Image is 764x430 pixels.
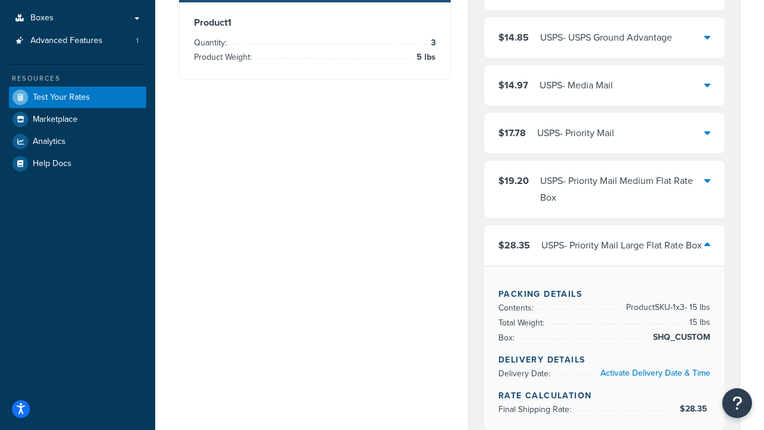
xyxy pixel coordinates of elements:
[9,109,146,130] a: Marketplace
[498,78,528,92] span: $14.97
[414,50,436,64] span: 5 lbs
[498,288,710,300] h4: Packing Details
[30,13,54,23] span: Boxes
[33,137,66,147] span: Analytics
[540,77,613,94] div: USPS - Media Mail
[194,51,255,63] span: Product Weight:
[680,403,710,415] span: $28.35
[498,30,529,44] span: $14.85
[30,36,103,46] span: Advanced Features
[498,403,574,416] span: Final Shipping Rate:
[194,17,436,29] h3: Product 1
[498,238,530,252] span: $28.35
[9,73,146,84] div: Resources
[537,125,614,142] div: USPS - Priority Mail
[623,300,710,315] span: Product SKU-1 x 3 - 15 lbs
[498,367,553,380] span: Delivery Date:
[136,36,138,46] span: 1
[498,331,517,344] span: Box:
[722,388,752,418] button: Open Resource Center
[33,93,90,103] span: Test Your Rates
[428,36,436,50] span: 3
[498,302,537,314] span: Contents:
[686,315,710,330] span: 15 lbs
[9,153,146,174] a: Help Docs
[600,367,710,379] a: Activate Delivery Date & Time
[498,174,529,188] span: $19.20
[33,159,72,169] span: Help Docs
[9,7,146,29] a: Boxes
[498,317,547,329] span: Total Weight:
[650,330,710,345] span: SHQ_CUSTOM
[194,36,230,49] span: Quantity:
[540,173,704,206] div: USPS - Priority Mail Medium Flat Rate Box
[9,30,146,52] a: Advanced Features1
[498,354,710,366] h4: Delivery Details
[540,29,672,46] div: USPS - USPS Ground Advantage
[9,30,146,52] li: Advanced Features
[9,87,146,108] a: Test Your Rates
[33,115,78,125] span: Marketplace
[9,131,146,152] a: Analytics
[541,237,702,254] div: USPS - Priority Mail Large Flat Rate Box
[498,389,710,402] h4: Rate Calculation
[498,126,526,140] span: $17.78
